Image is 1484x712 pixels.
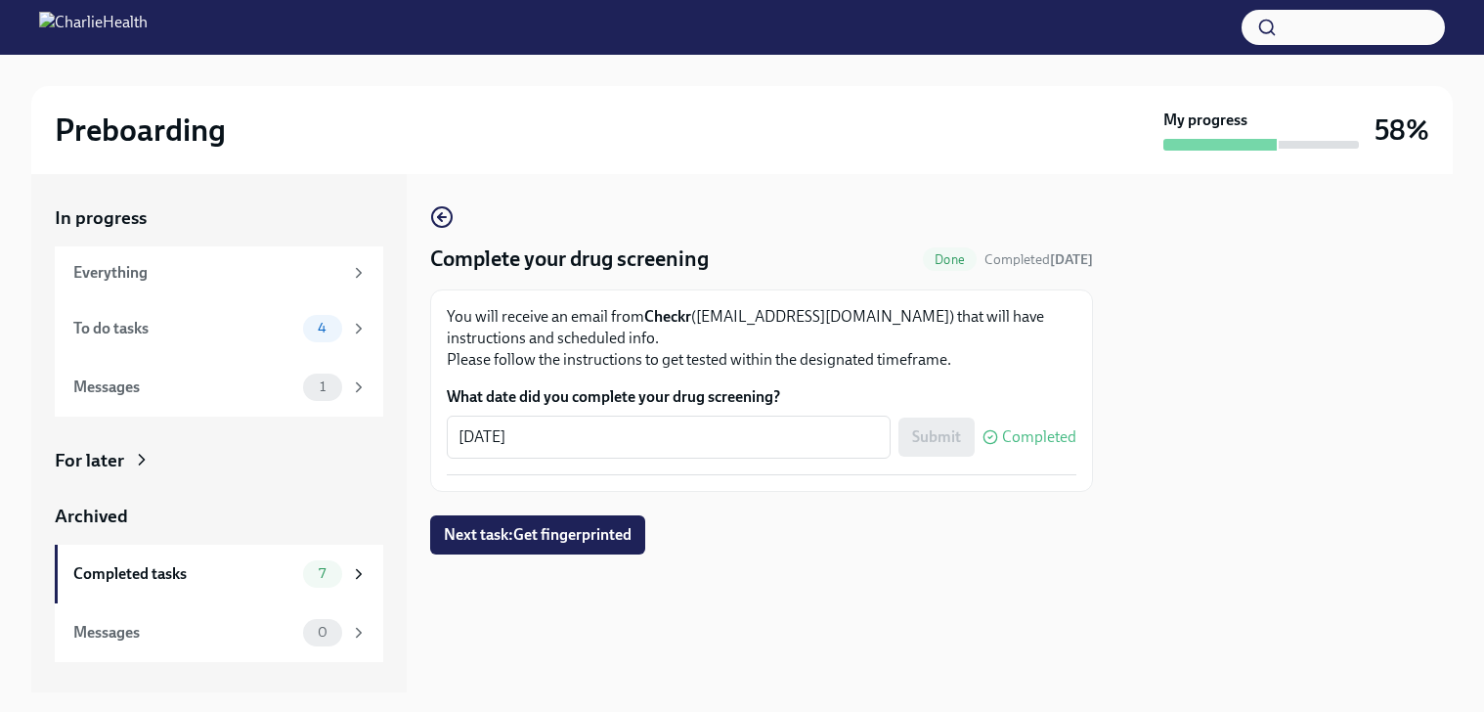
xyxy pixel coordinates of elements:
span: 1 [308,379,337,394]
h3: 58% [1375,112,1429,148]
span: Completed [1002,429,1076,445]
span: Next task : Get fingerprinted [444,525,632,545]
div: To do tasks [73,318,295,339]
a: Everything [55,246,383,299]
span: 7 [307,566,337,581]
a: Archived [55,504,383,529]
div: Everything [73,262,342,284]
strong: Checkr [644,307,691,326]
a: In progress [55,205,383,231]
textarea: [DATE] [458,425,879,449]
span: October 2nd, 2025 17:12 [984,250,1093,269]
a: To do tasks4 [55,299,383,358]
div: Messages [73,377,295,398]
p: You will receive an email from ([EMAIL_ADDRESS][DOMAIN_NAME]) that will have instructions and sch... [447,306,1076,371]
a: Messages0 [55,603,383,662]
a: For later [55,448,383,473]
a: Messages1 [55,358,383,417]
strong: My progress [1163,110,1247,131]
div: For later [55,448,124,473]
h4: Complete your drug screening [430,245,709,274]
div: Messages [73,622,295,644]
span: Completed [984,251,1093,268]
h2: Preboarding [55,111,226,150]
span: 0 [306,625,339,640]
span: Done [923,252,977,267]
a: Completed tasks7 [55,545,383,603]
label: What date did you complete your drug screening? [447,386,1076,408]
img: CharlieHealth [39,12,148,43]
span: 4 [306,321,338,335]
strong: [DATE] [1050,251,1093,268]
div: Completed tasks [73,563,295,585]
button: Next task:Get fingerprinted [430,515,645,555]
